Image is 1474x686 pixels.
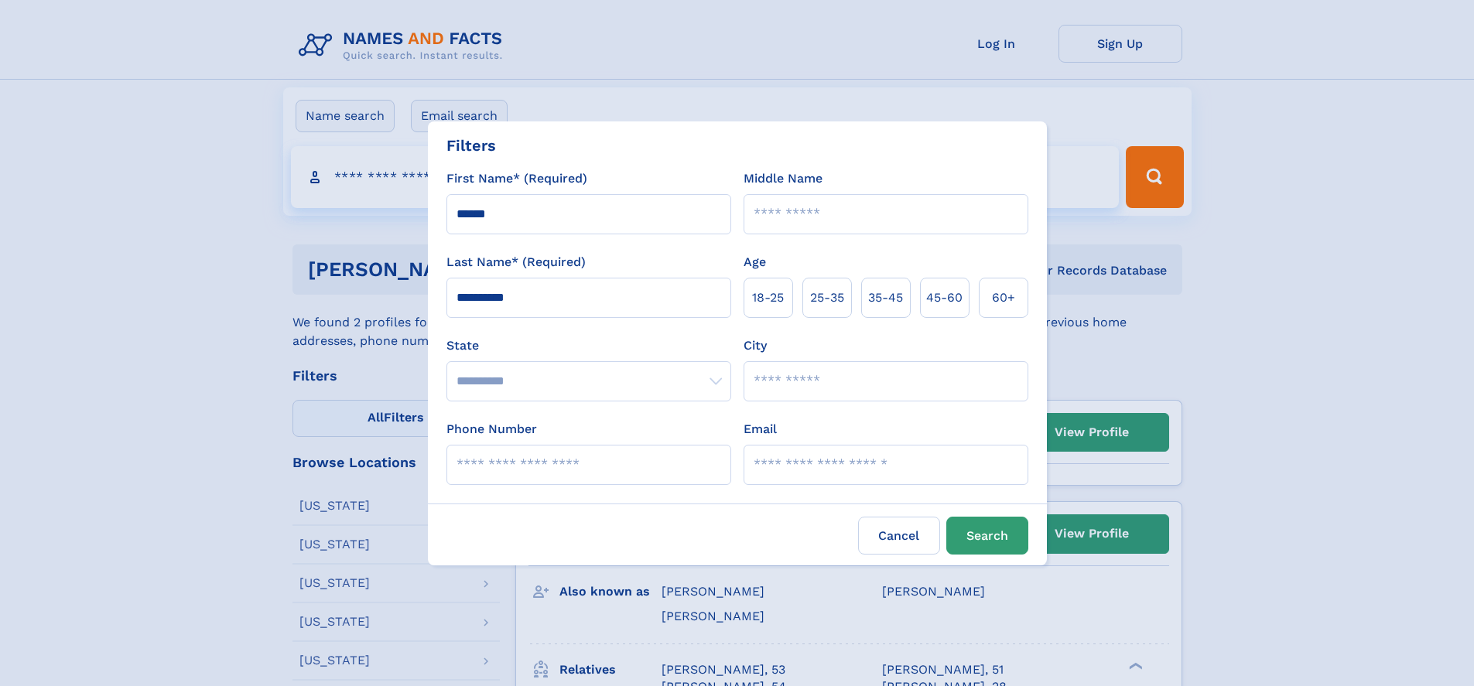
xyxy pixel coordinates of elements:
label: City [744,336,767,355]
label: State [446,336,731,355]
label: Age [744,253,766,271]
span: 35‑45 [868,288,903,307]
span: 60+ [992,288,1015,307]
label: Cancel [858,517,940,555]
label: First Name* (Required) [446,169,587,188]
label: Last Name* (Required) [446,253,586,271]
div: Filters [446,134,496,157]
label: Email [744,420,777,439]
button: Search [946,517,1028,555]
span: 45‑60 [926,288,963,307]
span: 18‑25 [752,288,784,307]
span: 25‑35 [810,288,844,307]
label: Middle Name [744,169,822,188]
label: Phone Number [446,420,537,439]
